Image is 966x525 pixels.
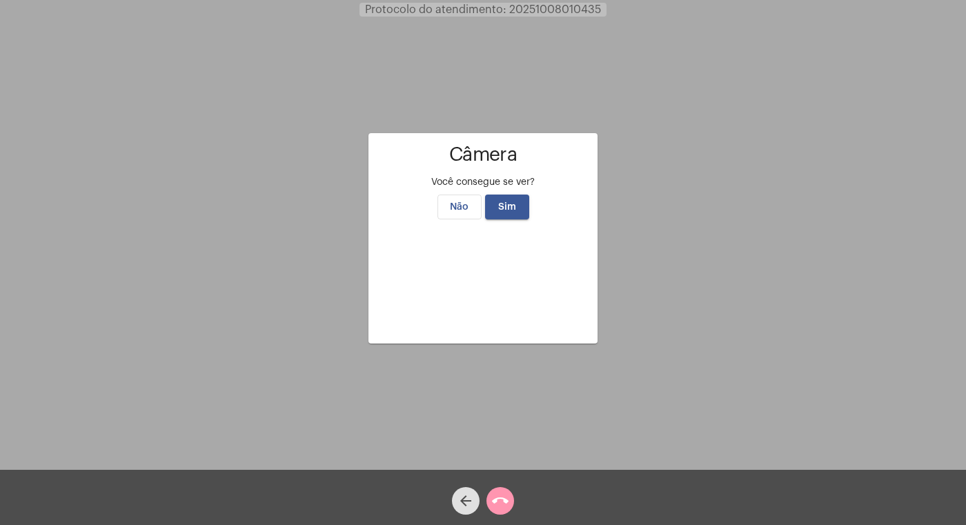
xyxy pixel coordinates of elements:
[457,493,474,509] mat-icon: arrow_back
[498,202,516,212] span: Sim
[485,195,529,219] button: Sim
[431,177,535,187] span: Você consegue se ver?
[437,195,482,219] button: Não
[492,493,509,509] mat-icon: call_end
[365,4,601,15] span: Protocolo do atendimento: 20251008010435
[450,202,469,212] span: Não
[379,144,586,166] h1: Câmera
